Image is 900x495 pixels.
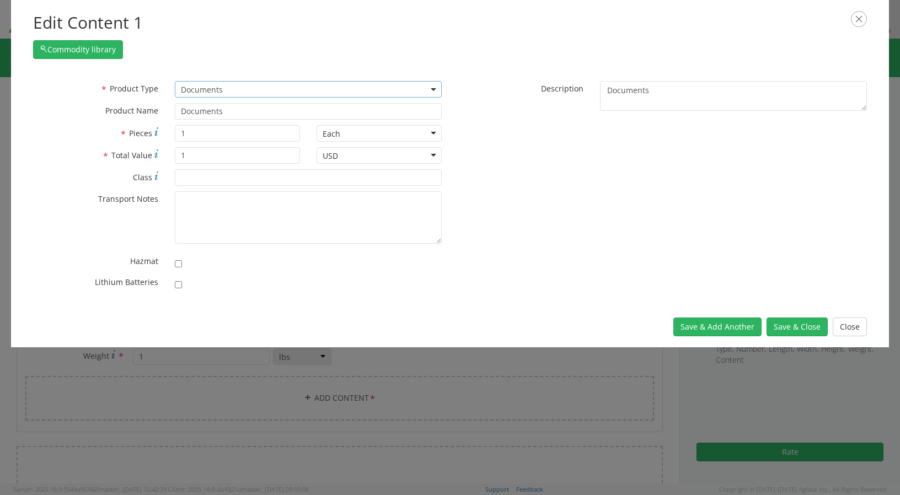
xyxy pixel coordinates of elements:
button: Save & Close [767,318,828,336]
span: Hazmat [130,256,158,266]
span: Lithium Batteries [95,277,158,287]
span: Product Type [110,83,158,94]
span: Product Name [105,105,158,116]
div: USD [323,150,338,162]
span: Total Value [111,150,152,160]
button: Commodity library [33,40,123,59]
span: Class [133,172,152,182]
button: Close [833,318,867,336]
span: Documents [181,84,436,95]
span: Documents [175,81,442,98]
span: Pieces [129,128,152,138]
h2: Edit Content 1 [33,11,867,35]
button: Save & Add Another [673,318,762,336]
span: Description [541,83,583,94]
div: Each [323,128,340,139]
span: Transport Notes [98,193,158,204]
